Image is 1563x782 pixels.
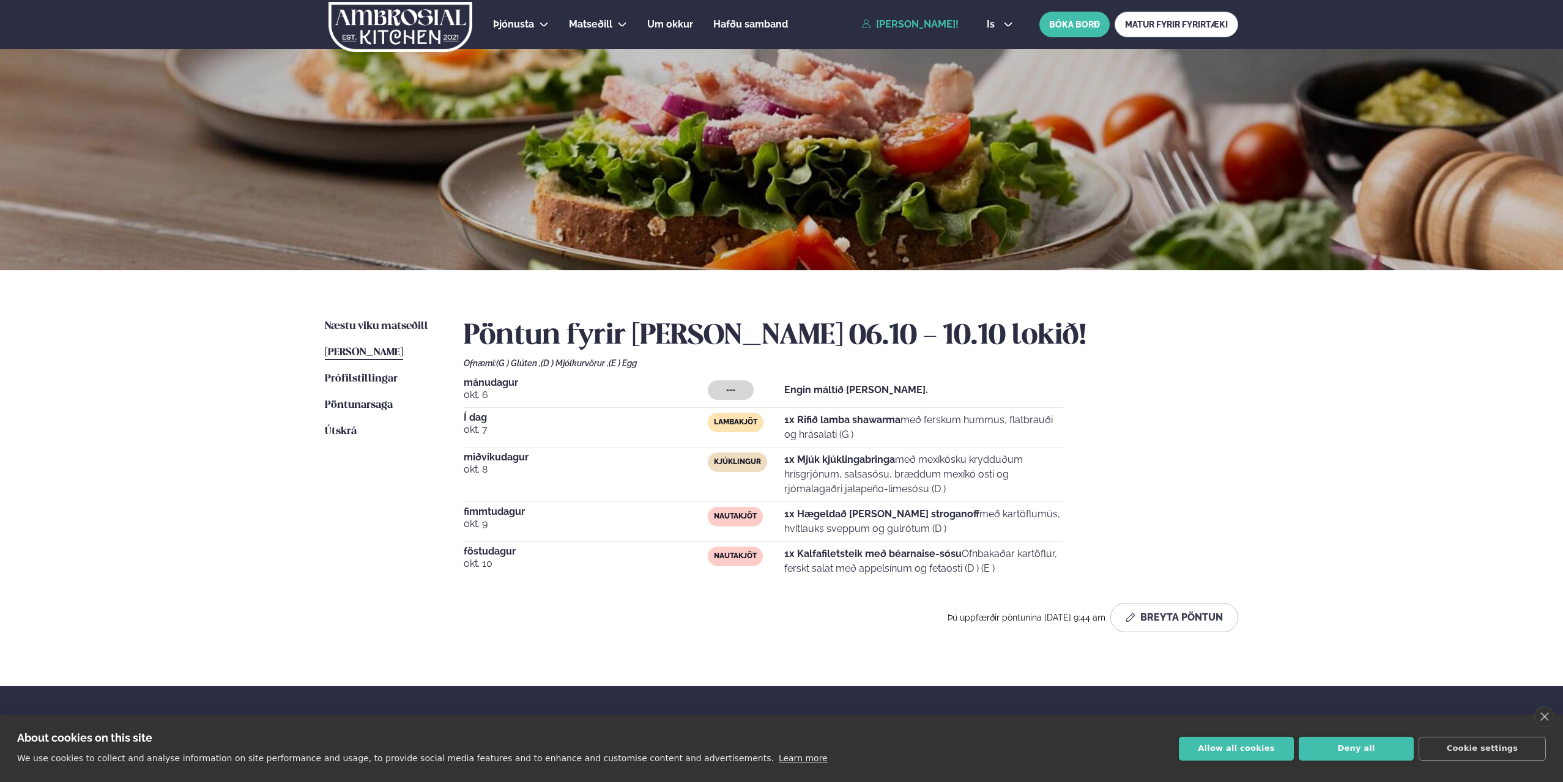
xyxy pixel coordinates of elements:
[726,385,735,395] span: ---
[464,547,708,556] span: föstudagur
[977,20,1023,29] button: is
[714,457,761,467] span: Kjúklingur
[325,347,403,358] span: [PERSON_NAME]
[784,547,1063,576] p: Ofnbakaðar kartöflur, ferskt salat með appelsínum og fetaosti (D ) (E )
[713,18,788,30] span: Hafðu samband
[464,517,708,531] span: okt. 9
[779,753,828,763] a: Learn more
[784,454,895,465] strong: 1x Mjúk kjúklingabringa
[464,452,708,462] span: miðvikudagur
[713,17,788,32] a: Hafðu samband
[948,613,1105,622] span: Þú uppfærðir pöntunina [DATE] 9:44 am
[325,374,398,384] span: Prófílstillingar
[1179,737,1294,761] button: Allow all cookies
[647,17,693,32] a: Um okkur
[325,345,403,360] a: [PERSON_NAME]
[784,508,979,520] strong: 1x Hægeldað [PERSON_NAME] stroganoff
[569,17,612,32] a: Matseðill
[464,507,708,517] span: fimmtudagur
[784,414,900,426] strong: 1x Rifið lamba shawarma
[1110,603,1238,632] button: Breyta Pöntun
[464,319,1238,353] h2: Pöntun fyrir [PERSON_NAME] 06.10 - 10.10 lokið!
[784,507,1063,536] p: með kartöflumús, hvítlauks sveppum og gulrótum (D )
[1115,12,1238,37] a: MATUR FYRIR FYRIRTÆKI
[464,413,708,422] span: Í dag
[464,556,708,571] span: okt. 10
[493,17,534,32] a: Þjónusta
[325,426,357,437] span: Útskrá
[861,19,959,30] a: [PERSON_NAME]!
[784,452,1063,496] p: með mexíkósku krydduðum hrísgrjónum, salsasósu, bræddum mexíkó osti og rjómalagaðri jalapeño-lime...
[325,424,357,439] a: Útskrá
[714,512,757,522] span: Nautakjöt
[464,378,708,388] span: mánudagur
[714,418,757,427] span: Lambakjöt
[17,731,152,744] strong: About cookies on this site
[784,384,928,396] strong: Engin máltíð [PERSON_NAME].
[464,422,708,437] span: okt. 7
[17,753,774,763] p: We use cookies to collect and analyse information on site performance and usage, to provide socia...
[1419,737,1546,761] button: Cookie settings
[325,319,428,334] a: Næstu viku matseðill
[325,398,393,413] a: Pöntunarsaga
[464,462,708,477] span: okt. 8
[541,358,609,368] span: (D ) Mjólkurvörur ,
[1039,12,1110,37] button: BÓKA BORÐ
[647,18,693,30] span: Um okkur
[325,372,398,386] a: Prófílstillingar
[325,400,393,410] span: Pöntunarsaga
[464,388,708,402] span: okt. 6
[496,358,541,368] span: (G ) Glúten ,
[784,548,962,559] strong: 1x Kalfafiletsteik með béarnaise-sósu
[714,551,757,561] span: Nautakjöt
[464,358,1238,368] div: Ofnæmi:
[784,413,1063,442] p: með ferskum hummus, flatbrauði og hrásalati (G )
[493,18,534,30] span: Þjónusta
[569,18,612,30] span: Matseðill
[327,2,473,52] img: logo
[1534,706,1554,727] a: close
[987,20,998,29] span: is
[1299,737,1414,761] button: Deny all
[609,358,637,368] span: (E ) Egg
[325,321,428,331] span: Næstu viku matseðill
